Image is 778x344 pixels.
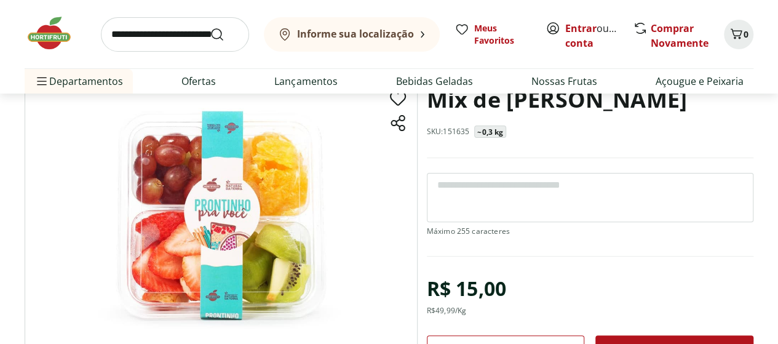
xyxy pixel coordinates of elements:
a: Comprar Novamente [651,22,709,50]
img: Hortifruti [25,15,86,52]
b: Informe sua localização [297,27,414,41]
a: Meus Favoritos [454,22,531,47]
span: ou [565,21,620,50]
div: R$ 49,99 /Kg [427,306,467,316]
input: search [101,17,249,52]
div: R$ 15,00 [427,271,506,306]
a: Entrar [565,22,597,35]
span: 0 [744,28,748,40]
span: Departamentos [34,66,123,96]
a: Bebidas Geladas [396,74,473,89]
button: Submit Search [210,27,239,42]
a: Lançamentos [274,74,337,89]
p: ~0,3 kg [477,127,503,137]
p: SKU: 151635 [427,127,470,137]
span: Meus Favoritos [474,22,531,47]
a: Açougue e Peixaria [656,74,744,89]
button: Informe sua localização [264,17,440,52]
a: Nossas Frutas [531,74,597,89]
a: Ofertas [181,74,216,89]
button: Menu [34,66,49,96]
h1: Mix de [PERSON_NAME] [427,79,687,121]
button: Carrinho [724,20,753,49]
a: Criar conta [565,22,633,50]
